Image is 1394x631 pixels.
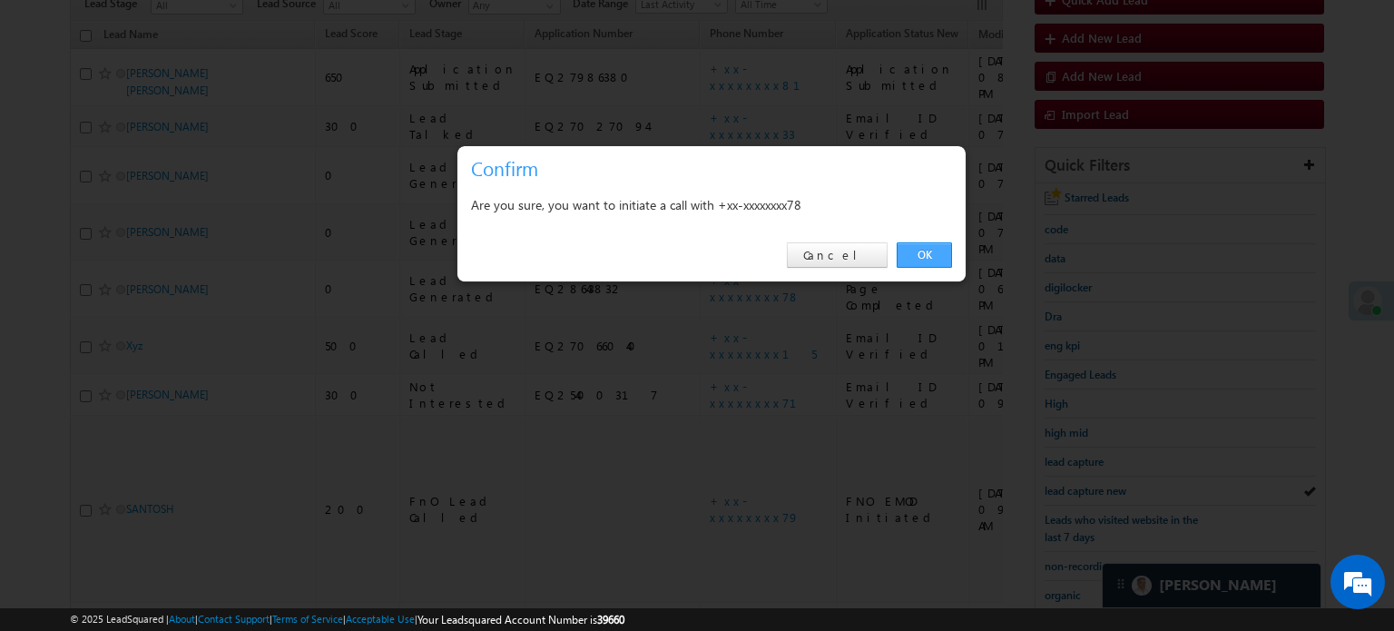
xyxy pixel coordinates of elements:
[272,613,343,625] a: Terms of Service
[471,153,959,184] h3: Confirm
[787,242,888,268] a: Cancel
[31,95,76,119] img: d_60004797649_company_0_60004797649
[24,168,331,478] textarea: Type your message and hit 'Enter'
[597,613,624,626] span: 39660
[70,611,624,628] span: © 2025 LeadSquared | | | | |
[169,613,195,625] a: About
[346,613,415,625] a: Acceptable Use
[94,95,305,119] div: Chat with us now
[298,9,341,53] div: Minimize live chat window
[471,193,952,216] div: Are you sure, you want to initiate a call with +xx-xxxxxxxx78
[247,494,329,518] em: Start Chat
[897,242,952,268] a: OK
[198,613,270,625] a: Contact Support
[417,613,624,626] span: Your Leadsquared Account Number is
